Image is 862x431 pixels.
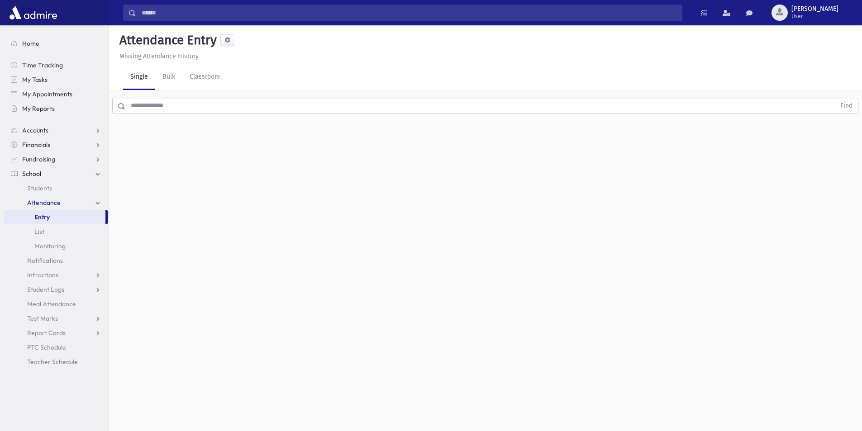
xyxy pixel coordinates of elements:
a: List [4,224,108,239]
input: Search [136,5,682,21]
a: My Reports [4,101,108,116]
a: Report Cards [4,326,108,340]
h5: Attendance Entry [116,33,217,48]
a: Infractions [4,268,108,282]
span: Teacher Schedule [27,358,78,366]
a: PTC Schedule [4,340,108,355]
a: Time Tracking [4,58,108,72]
a: My Tasks [4,72,108,87]
a: Single [123,65,155,90]
span: Report Cards [27,329,66,337]
span: Financials [22,141,50,149]
span: Entry [34,213,50,221]
a: School [4,166,108,181]
a: Attendance [4,195,108,210]
span: Home [22,39,39,47]
span: Monitoring [34,242,66,250]
button: Find [835,98,858,114]
span: Test Marks [27,314,58,322]
u: Missing Attendance History [119,52,199,60]
a: Teacher Schedule [4,355,108,369]
a: Student Logs [4,282,108,297]
span: [PERSON_NAME] [791,5,838,13]
span: Accounts [22,126,48,134]
span: My Reports [22,104,55,113]
a: Entry [4,210,105,224]
a: Financials [4,137,108,152]
a: Fundraising [4,152,108,166]
img: AdmirePro [7,4,59,22]
a: Test Marks [4,311,108,326]
a: Bulk [155,65,182,90]
a: Classroom [182,65,227,90]
span: School [22,170,41,178]
span: PTC Schedule [27,343,66,351]
a: Missing Attendance History [116,52,199,60]
a: Accounts [4,123,108,137]
span: Attendance [27,199,61,207]
span: My Appointments [22,90,72,98]
span: Meal Attendance [27,300,76,308]
span: Fundraising [22,155,55,163]
span: User [791,13,838,20]
a: Notifications [4,253,108,268]
a: My Appointments [4,87,108,101]
span: Students [27,184,52,192]
span: Student Logs [27,285,64,294]
span: Time Tracking [22,61,63,69]
span: List [34,227,44,236]
span: Infractions [27,271,58,279]
span: Notifications [27,256,63,265]
a: Meal Attendance [4,297,108,311]
a: Home [4,36,108,51]
a: Monitoring [4,239,108,253]
a: Students [4,181,108,195]
span: My Tasks [22,76,48,84]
